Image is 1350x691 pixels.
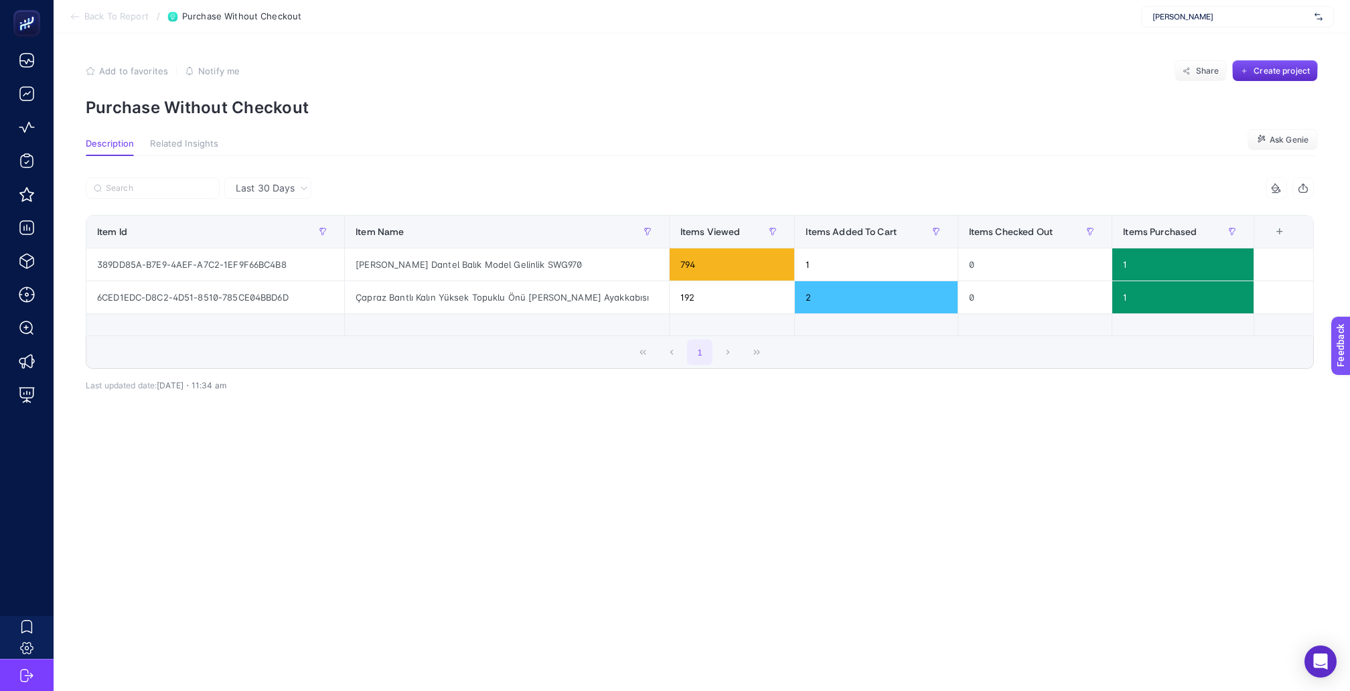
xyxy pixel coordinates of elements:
[106,183,212,194] input: Search
[1315,10,1323,23] img: svg%3e
[1270,135,1308,145] span: Ask Genie
[806,226,897,237] span: Items Added To Cart
[1265,226,1276,256] div: 6 items selected
[99,66,168,76] span: Add to favorites
[1196,66,1219,76] span: Share
[150,139,218,149] span: Related Insights
[1123,226,1197,237] span: Items Purchased
[969,226,1053,237] span: Items Checked Out
[84,11,149,22] span: Back To Report
[1152,11,1309,22] span: [PERSON_NAME]
[1175,60,1227,82] button: Share
[356,226,404,237] span: Item Name
[1254,66,1310,76] span: Create project
[86,66,168,76] button: Add to favorites
[198,66,240,76] span: Notify me
[86,199,1314,390] div: Last 30 Days
[1248,129,1318,151] button: Ask Genie
[687,339,712,365] button: 1
[86,248,344,281] div: 389DD85A-B7E9-4AEF-A7C2-1EF9F66BC4B8
[1112,248,1254,281] div: 1
[86,380,157,390] span: Last updated date:
[680,226,741,237] span: Items Viewed
[86,139,134,149] span: Description
[1304,645,1337,678] div: Open Intercom Messenger
[86,281,344,313] div: 6CED1EDC-D8C2-4D51-8510-785CE04BBD6D
[1267,226,1292,237] div: +
[86,98,1318,117] p: Purchase Without Checkout
[795,248,957,281] div: 1
[345,281,669,313] div: Çapraz Bantlı Kalın Yüksek Topuklu Önü [PERSON_NAME] Ayakkabısı
[795,281,957,313] div: 2
[345,248,669,281] div: [PERSON_NAME] Dantel Balık Model Gelinlik SWG970
[670,281,794,313] div: 192
[1112,281,1254,313] div: 1
[670,248,794,281] div: 794
[150,139,218,156] button: Related Insights
[157,11,160,21] span: /
[958,248,1112,281] div: 0
[8,4,51,15] span: Feedback
[1232,60,1318,82] button: Create project
[182,11,301,22] span: Purchase Without Checkout
[97,226,127,237] span: Item Id
[86,139,134,156] button: Description
[157,380,226,390] span: [DATE]・11:34 am
[236,181,295,195] span: Last 30 Days
[185,66,240,76] button: Notify me
[958,281,1112,313] div: 0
